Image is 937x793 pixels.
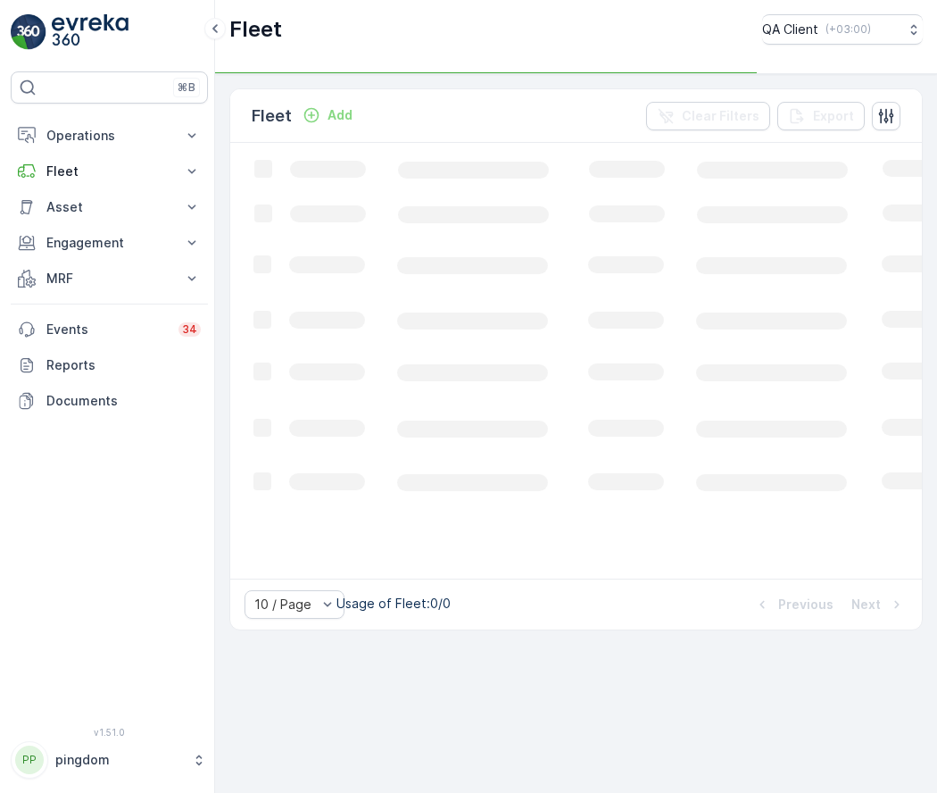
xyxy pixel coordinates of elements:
[11,312,208,347] a: Events34
[252,104,292,129] p: Fleet
[851,596,881,614] p: Next
[11,727,208,738] span: v 1.51.0
[813,107,854,125] p: Export
[825,22,871,37] p: ( +03:00 )
[11,741,208,779] button: PPpingdom
[46,234,172,252] p: Engagement
[11,383,208,419] a: Documents
[46,163,172,180] p: Fleet
[46,356,201,374] p: Reports
[15,746,44,774] div: PP
[11,347,208,383] a: Reports
[11,261,208,296] button: MRF
[762,14,923,45] button: QA Client(+03:00)
[682,107,759,125] p: Clear Filters
[778,596,833,614] p: Previous
[46,127,172,145] p: Operations
[229,15,282,44] p: Fleet
[52,14,129,50] img: logo_light-DOdMpM7g.png
[11,225,208,261] button: Engagement
[11,189,208,225] button: Asset
[11,14,46,50] img: logo
[46,392,201,410] p: Documents
[777,102,865,130] button: Export
[336,595,451,613] p: Usage of Fleet : 0/0
[328,106,352,124] p: Add
[46,321,168,338] p: Events
[46,198,172,216] p: Asset
[295,104,360,126] button: Add
[55,751,183,769] p: pingdom
[46,270,172,288] p: MRF
[182,322,197,337] p: 34
[11,154,208,189] button: Fleet
[850,594,908,615] button: Next
[751,594,835,615] button: Previous
[646,102,770,130] button: Clear Filters
[762,21,818,38] p: QA Client
[11,118,208,154] button: Operations
[178,80,195,95] p: ⌘B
